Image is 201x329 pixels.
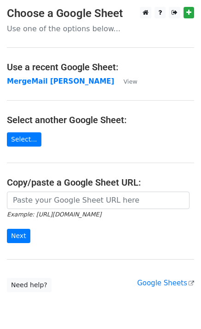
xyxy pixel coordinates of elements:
[7,7,194,20] h3: Choose a Google Sheet
[7,114,194,125] h4: Select another Google Sheet:
[7,192,190,209] input: Paste your Google Sheet URL here
[114,77,137,85] a: View
[7,77,114,85] a: MergeMail [PERSON_NAME]
[7,211,101,218] small: Example: [URL][DOMAIN_NAME]
[137,279,194,287] a: Google Sheets
[155,285,201,329] iframe: Chat Widget
[7,132,41,147] a: Select...
[7,24,194,34] p: Use one of the options below...
[7,177,194,188] h4: Copy/paste a Google Sheet URL:
[7,62,194,73] h4: Use a recent Google Sheet:
[7,229,30,243] input: Next
[7,278,52,292] a: Need help?
[123,78,137,85] small: View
